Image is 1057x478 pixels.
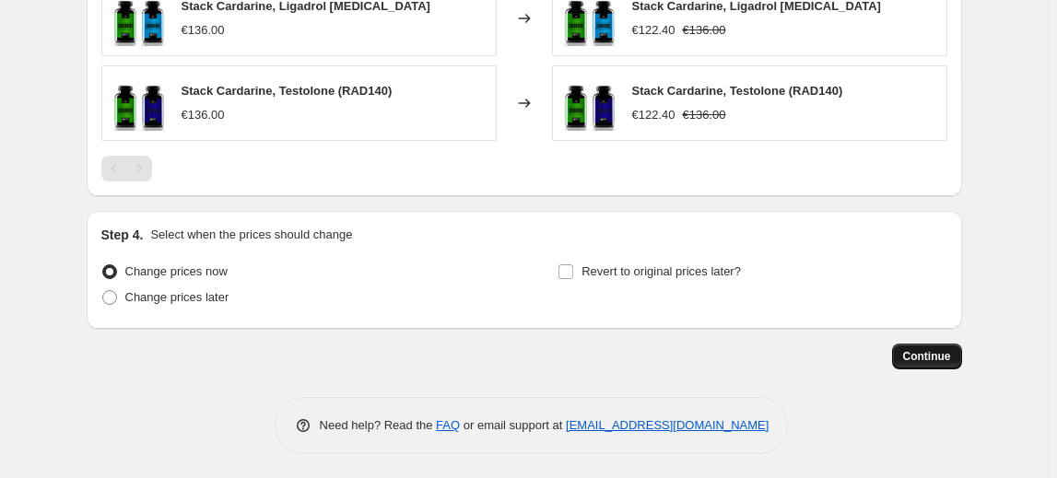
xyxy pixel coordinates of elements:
[125,290,229,304] span: Change prices later
[632,21,675,40] div: €122.40
[125,264,228,278] span: Change prices now
[581,264,741,278] span: Revert to original prices later?
[683,21,726,40] strike: €136.00
[101,226,144,244] h2: Step 4.
[150,226,352,244] p: Select when the prices should change
[632,106,675,124] div: €122.40
[436,418,460,432] a: FAQ
[182,21,225,40] div: €136.00
[182,106,225,124] div: €136.00
[683,106,726,124] strike: €136.00
[112,76,167,131] img: imusclesarmsukstack-cardarine_rad140_80x.jpg
[632,84,843,98] span: Stack Cardarine, Testolone (RAD140)
[892,344,962,369] button: Continue
[460,418,566,432] span: or email support at
[182,84,393,98] span: Stack Cardarine, Testolone (RAD140)
[101,156,152,181] nav: Pagination
[320,418,437,432] span: Need help? Read the
[562,76,617,131] img: imusclesarmsukstack-cardarine_rad140_80x.jpg
[566,418,769,432] a: [EMAIL_ADDRESS][DOMAIN_NAME]
[903,349,951,364] span: Continue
